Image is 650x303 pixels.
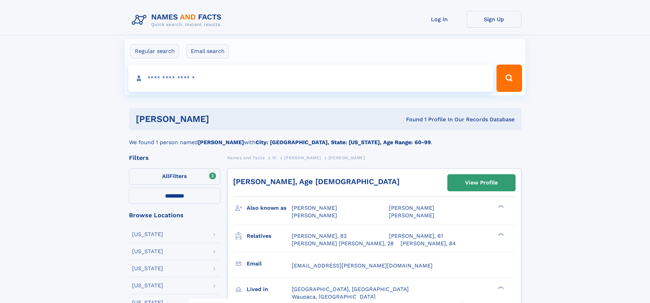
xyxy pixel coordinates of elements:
[389,205,434,211] span: [PERSON_NAME]
[129,168,220,185] label: Filters
[129,212,220,218] div: Browse Locations
[132,232,163,237] div: [US_STATE]
[132,266,163,271] div: [US_STATE]
[496,285,504,290] div: ❯
[292,212,337,219] span: [PERSON_NAME]
[247,258,292,270] h3: Email
[292,240,394,247] a: [PERSON_NAME] [PERSON_NAME], 28
[129,11,227,29] img: Logo Names and Facts
[129,155,220,161] div: Filters
[186,44,229,58] label: Email search
[292,232,347,240] a: [PERSON_NAME], 82
[129,130,521,147] div: We found 1 person named with .
[130,44,179,58] label: Regular search
[284,153,321,162] a: [PERSON_NAME]
[233,177,400,186] a: [PERSON_NAME], Age [DEMOGRAPHIC_DATA]
[272,155,277,160] span: W
[198,139,244,146] b: [PERSON_NAME]
[247,202,292,214] h3: Also known as
[292,293,376,300] span: Waupaca, [GEOGRAPHIC_DATA]
[389,232,443,240] a: [PERSON_NAME], 61
[412,11,467,28] a: Log In
[132,249,163,254] div: [US_STATE]
[292,262,433,269] span: [EMAIL_ADDRESS][PERSON_NAME][DOMAIN_NAME]
[247,230,292,242] h3: Relatives
[132,283,163,288] div: [US_STATE]
[448,175,515,191] a: View Profile
[401,240,456,247] a: [PERSON_NAME], 84
[292,205,337,211] span: [PERSON_NAME]
[329,155,365,160] span: [PERSON_NAME]
[389,212,434,219] span: [PERSON_NAME]
[496,65,522,92] button: Search Button
[292,286,409,292] span: [GEOGRAPHIC_DATA], [GEOGRAPHIC_DATA]
[128,65,494,92] input: search input
[227,153,265,162] a: Names and Facts
[284,155,321,160] span: [PERSON_NAME]
[465,175,498,191] div: View Profile
[247,284,292,295] h3: Lived in
[496,232,504,236] div: ❯
[467,11,521,28] a: Sign Up
[256,139,431,146] b: City: [GEOGRAPHIC_DATA], State: [US_STATE], Age Range: 60-99
[307,116,515,123] div: Found 1 Profile In Our Records Database
[496,204,504,209] div: ❯
[162,173,169,179] span: All
[272,153,277,162] a: W
[136,115,308,123] h1: [PERSON_NAME]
